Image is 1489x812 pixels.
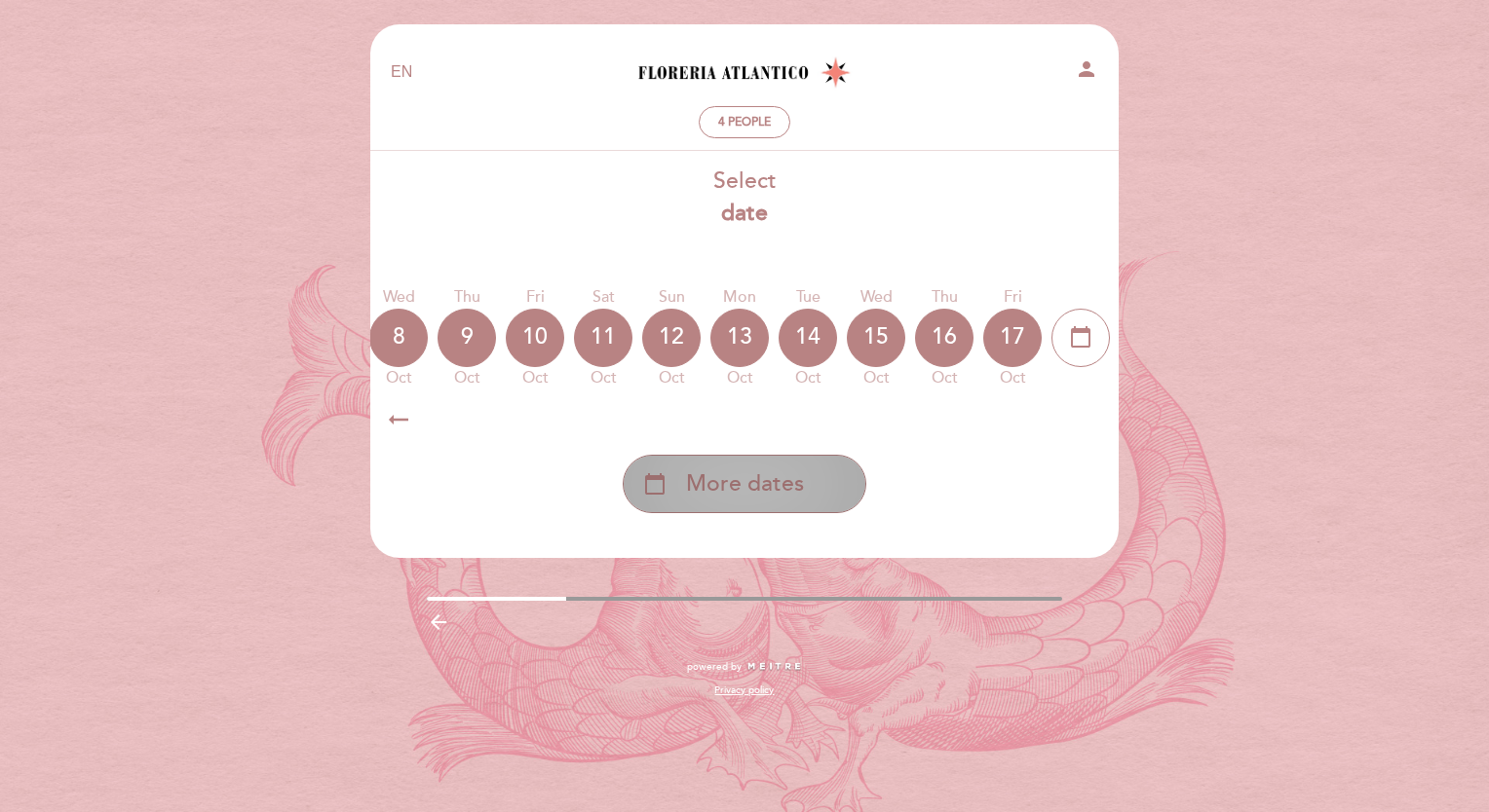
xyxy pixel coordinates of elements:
button: person [1075,57,1098,88]
i: calendar_today [643,467,667,500]
div: Fri [983,286,1042,309]
a: powered by [687,660,802,674]
div: Oct [915,367,974,389]
div: 8 [369,309,428,367]
div: Wed [369,286,428,309]
div: Oct [574,367,632,389]
div: Oct [642,367,701,389]
div: Oct [438,367,496,389]
b: date [721,200,768,227]
i: arrow_right_alt [384,398,413,440]
i: person [1075,57,1098,81]
div: 9 [438,309,496,367]
div: Fri [506,286,564,309]
div: Oct [847,367,905,389]
a: Privacy policy [714,683,774,697]
div: Sun [642,286,701,309]
i: calendar_today [1069,320,1092,353]
div: Thu [438,286,496,309]
div: 12 [642,309,701,367]
div: 17 [983,309,1042,367]
i: arrow_backward [427,610,450,634]
div: Oct [369,367,428,389]
div: Select [369,166,1120,230]
div: Oct [710,367,769,389]
div: 15 [847,309,905,367]
img: MEITRE [746,662,802,672]
div: Oct [506,367,564,389]
div: Oct [779,367,837,389]
a: Floreria Atlántico [623,46,866,99]
div: 14 [779,309,837,367]
div: 10 [506,309,564,367]
div: Wed [847,286,905,309]
div: Thu [915,286,974,309]
div: 13 [710,309,769,367]
div: 11 [574,309,632,367]
div: Oct [983,367,1042,389]
span: 4 people [718,115,771,129]
div: Mon [710,286,769,309]
div: Tue [779,286,837,309]
div: 16 [915,309,974,367]
div: Sat [574,286,632,309]
span: More dates [686,468,804,500]
span: powered by [687,660,742,674]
